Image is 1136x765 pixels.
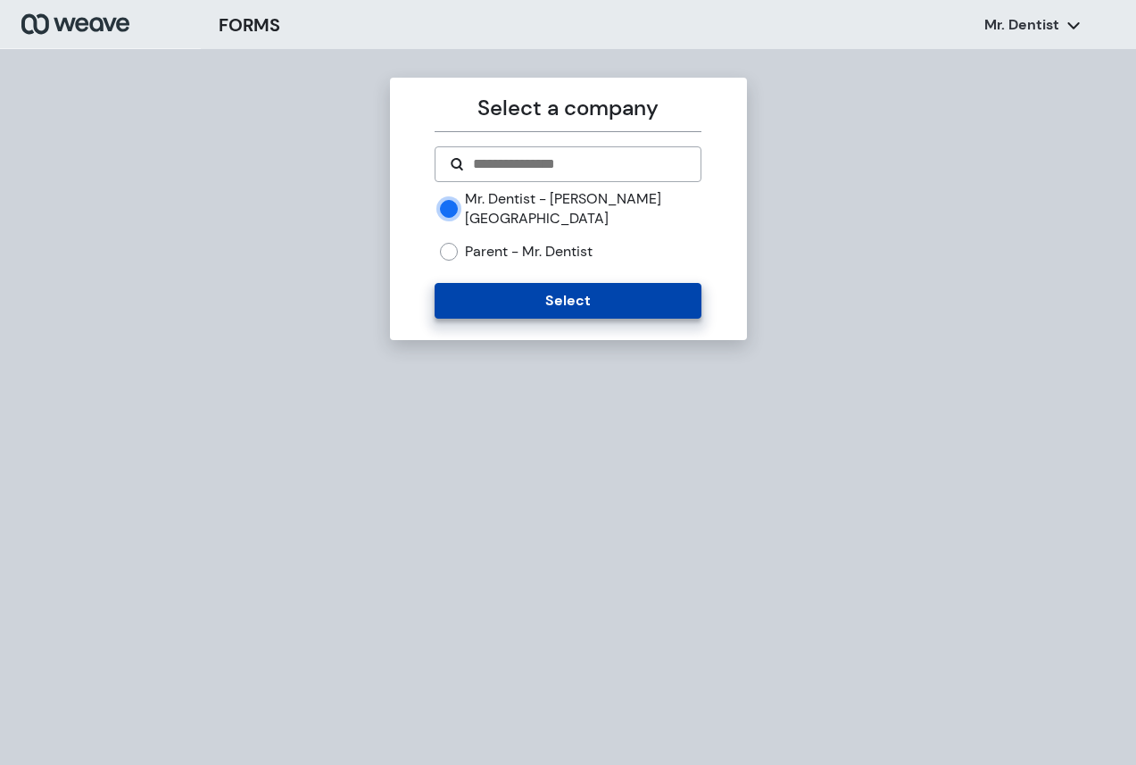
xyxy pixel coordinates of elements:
p: Mr. Dentist [984,15,1059,35]
h3: FORMS [219,12,280,38]
label: Parent - Mr. Dentist [465,242,593,262]
p: Select a company [435,92,701,124]
input: Search [471,154,686,175]
label: Mr. Dentist - [PERSON_NAME][GEOGRAPHIC_DATA] [465,189,701,228]
button: Select [435,283,701,319]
